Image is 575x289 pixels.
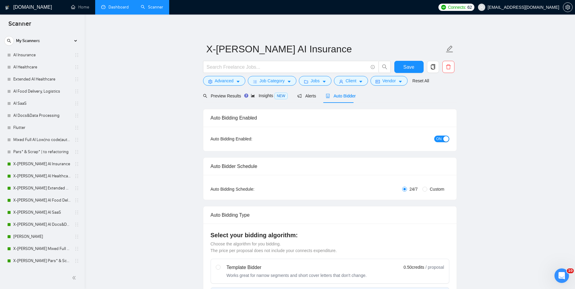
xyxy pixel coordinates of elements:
span: caret-down [359,79,363,84]
span: bars [253,79,257,84]
a: X-[PERSON_NAME] AI Docs&Data Processing [13,218,71,231]
span: area-chart [251,94,255,98]
button: idcardVendorcaret-down [370,76,407,86]
span: holder [74,198,79,203]
a: homeHome [71,5,89,10]
span: Client [346,77,357,84]
button: settingAdvancedcaret-down [203,76,245,86]
div: Template Bidder [227,264,367,271]
span: holder [74,149,79,154]
span: My Scanners [16,35,40,47]
span: user [480,5,484,9]
span: holder [74,162,79,166]
span: holder [74,89,79,94]
span: holder [74,174,79,179]
span: robot [326,94,330,98]
span: holder [74,77,79,82]
div: Auto Bidding Schedule: [211,186,290,192]
a: X-[PERSON_NAME] AI Insurance [13,158,71,170]
button: copy [427,61,439,73]
span: holder [74,210,79,215]
span: holder [74,65,79,70]
span: Vendor [382,77,396,84]
span: Auto Bidder [326,94,356,98]
span: caret-down [322,79,326,84]
span: Save [403,63,414,71]
li: My Scanners [2,35,82,267]
div: Auto Bidding Type [211,206,449,224]
div: Auto Bidding Enabled: [211,136,290,142]
button: search [379,61,391,73]
span: search [5,39,14,43]
span: edit [446,45,454,53]
a: X-[PERSON_NAME] Pars* & Scrap* | to refactoring [13,255,71,267]
button: Save [394,61,424,73]
span: caret-down [236,79,240,84]
a: X-[PERSON_NAME] Extended AI Healthcare [13,182,71,194]
span: holder [74,125,79,130]
a: dashboardDashboard [101,5,129,10]
span: double-left [72,275,78,281]
span: Choose the algorithm for you bidding. The price per proposal does not include your connects expen... [211,241,337,253]
img: upwork-logo.png [441,5,446,10]
a: AI Healthcare [13,61,71,73]
span: 0.50 credits [404,264,424,271]
span: Preview Results [203,94,241,98]
span: holder [74,258,79,263]
span: holder [74,113,79,118]
div: Tooltip anchor [244,93,249,98]
span: info-circle [371,65,375,69]
a: Extended AI Healthcare [13,73,71,85]
span: copy [427,64,439,70]
img: logo [5,3,9,12]
span: ON [436,136,442,142]
span: setting [563,5,572,10]
span: NEW [274,93,288,99]
button: delete [442,61,454,73]
span: notification [297,94,302,98]
a: searchScanner [141,5,163,10]
iframe: Intercom live chat [554,268,569,283]
span: holder [74,53,79,57]
a: AI Insurance [13,49,71,61]
span: Scanner [4,19,36,32]
a: [PERSON_NAME] [13,231,71,243]
span: Insights [251,93,288,98]
span: holder [74,186,79,191]
span: Custom [427,186,447,192]
a: Mixed Full AI Low|no code|automations [13,134,71,146]
button: search [4,36,14,46]
span: Alerts [297,94,316,98]
span: holder [74,234,79,239]
span: holder [74,222,79,227]
h4: Select your bidding algorithm: [211,231,449,239]
span: 10 [567,268,574,273]
a: AI Docs&Data Processing [13,110,71,122]
span: user [339,79,343,84]
span: delete [443,64,454,70]
a: Pars* & Scrap* | to refactoring [13,146,71,158]
button: folderJobscaret-down [299,76,331,86]
span: Job Category [260,77,285,84]
span: Connects: [448,4,466,11]
span: search [379,64,390,70]
span: holder [74,137,79,142]
button: userClientcaret-down [334,76,368,86]
div: Works great for narrow segments and short cover letters that don't change. [227,272,367,278]
span: 62 [467,4,472,11]
a: Reset All [412,77,429,84]
span: holder [74,246,79,251]
input: Scanner name... [206,41,444,57]
span: caret-down [287,79,291,84]
span: folder [304,79,308,84]
a: setting [563,5,573,10]
span: Advanced [215,77,234,84]
a: Flutter [13,122,71,134]
span: Jobs [311,77,320,84]
button: barsJob Categorycaret-down [248,76,296,86]
span: idcard [376,79,380,84]
span: / proposal [425,264,444,270]
div: Auto Bidding Enabled [211,109,449,126]
span: holder [74,101,79,106]
a: X-[PERSON_NAME] AI SaaS [13,206,71,218]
